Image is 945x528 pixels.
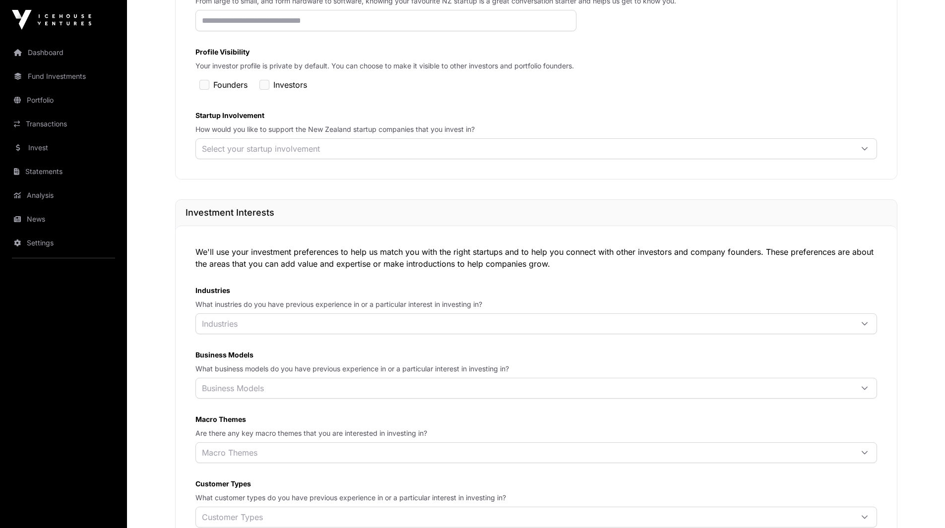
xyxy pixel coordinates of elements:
[195,47,877,57] label: Profile Visibility
[8,208,119,230] a: News
[8,232,119,254] a: Settings
[8,137,119,159] a: Invest
[8,42,119,63] a: Dashboard
[196,139,326,159] div: Select your startup involvement
[195,428,877,438] p: Are there any key macro themes that you are interested in investing in?
[273,79,307,91] label: Investors
[195,350,877,360] label: Business Models
[195,246,877,270] p: We'll use your investment preferences to help us match you with the right startups and to help yo...
[8,113,119,135] a: Transactions
[195,124,877,134] p: How would you like to support the New Zealand startup companies that you invest in?
[195,299,877,309] p: What inustries do you have previous experience in or a particular interest in investing in?
[195,479,877,489] label: Customer Types
[8,65,119,87] a: Fund Investments
[213,79,248,91] label: Founders
[195,364,877,374] p: What business models do you have previous experience in or a particular interest in investing in?
[196,507,269,527] div: Customer Types
[196,443,263,463] div: Macro Themes
[196,378,270,398] div: Business Models
[8,161,119,182] a: Statements
[8,89,119,111] a: Portfolio
[195,61,877,71] p: Your investor profile is private by default. You can choose to make it visible to other investors...
[895,480,945,528] iframe: Chat Widget
[195,493,877,503] p: What customer types do you have previous experience in or a particular interest in investing in?
[195,286,877,295] label: Industries
[12,10,91,30] img: Icehouse Ventures Logo
[195,414,877,424] label: Macro Themes
[8,184,119,206] a: Analysis
[186,206,887,220] h1: Investment Interests
[195,111,877,120] label: Startup Involvement
[196,314,244,334] div: Industries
